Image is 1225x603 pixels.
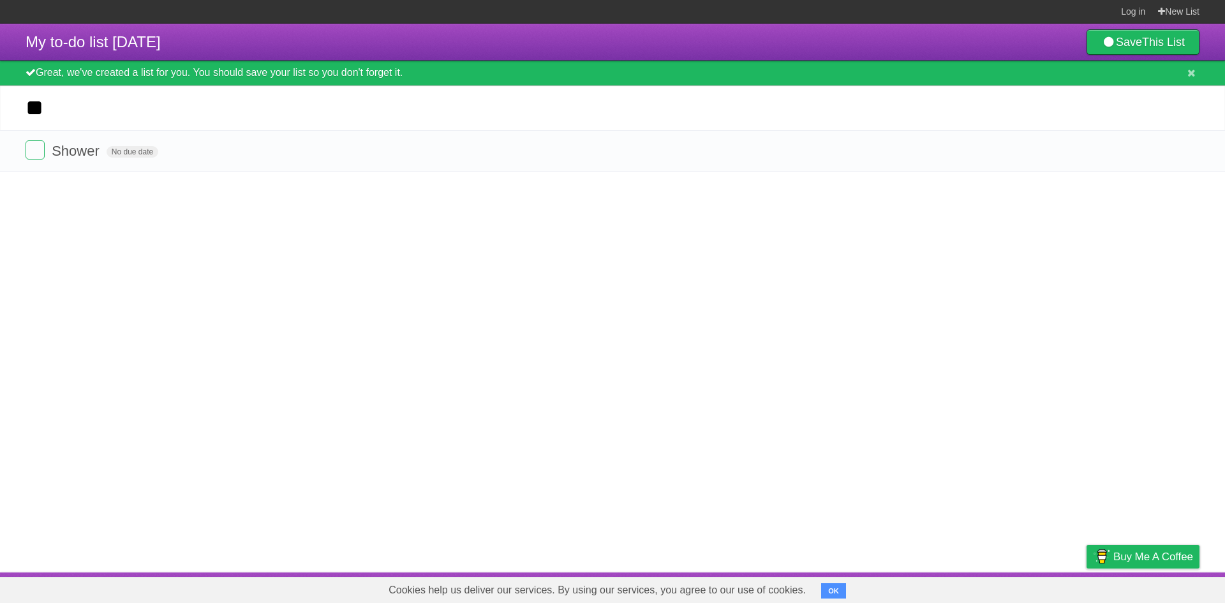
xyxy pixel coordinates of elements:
b: This List [1142,36,1185,48]
a: Privacy [1070,576,1103,600]
a: Developers [959,576,1011,600]
button: OK [821,583,846,599]
a: SaveThis List [1087,29,1199,55]
span: My to-do list [DATE] [26,33,161,50]
a: Terms [1027,576,1055,600]
a: About [917,576,944,600]
img: Buy me a coffee [1093,546,1110,567]
span: No due date [107,146,158,158]
span: Cookies help us deliver our services. By using our services, you agree to our use of cookies. [376,577,819,603]
a: Buy me a coffee [1087,545,1199,569]
a: Suggest a feature [1119,576,1199,600]
label: Done [26,140,45,160]
span: Buy me a coffee [1113,546,1193,568]
span: Shower [52,143,103,159]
